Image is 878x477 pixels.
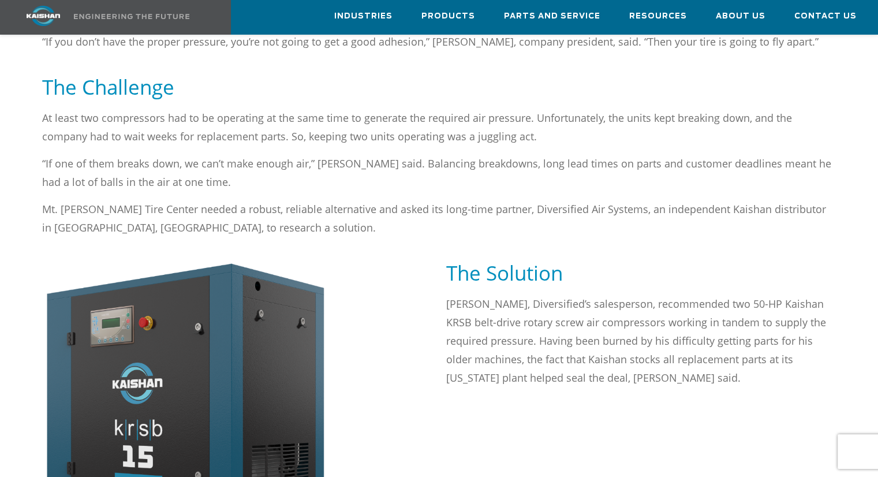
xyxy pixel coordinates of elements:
[716,1,765,32] a: About Us
[446,295,836,387] p: [PERSON_NAME], Diversified’s salesperson, recommended two 50-HP Kaishan KRSB belt-drive rotary sc...
[42,200,836,237] p: Mt. [PERSON_NAME] Tire Center needed a robust, reliable alternative and asked its long-time partn...
[504,10,600,23] span: Parts and Service
[629,1,687,32] a: Resources
[794,10,857,23] span: Contact Us
[334,1,393,32] a: Industries
[716,10,765,23] span: About Us
[74,14,189,19] img: Engineering the future
[421,1,475,32] a: Products
[504,1,600,32] a: Parts and Service
[421,10,475,23] span: Products
[42,74,836,100] h5: The Challenge
[42,109,836,146] p: At least two compressors had to be operating at the same time to generate the required air pressu...
[334,10,393,23] span: Industries
[42,154,836,191] p: “If one of them breaks down, we can’t make enough air,” [PERSON_NAME] said. Balancing breakdowns,...
[42,32,836,51] p: “If you don’t have the proper pressure, you’re not going to get a good adhesion,” [PERSON_NAME], ...
[446,260,836,286] h5: The Solution
[629,10,687,23] span: Resources
[794,1,857,32] a: Contact Us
